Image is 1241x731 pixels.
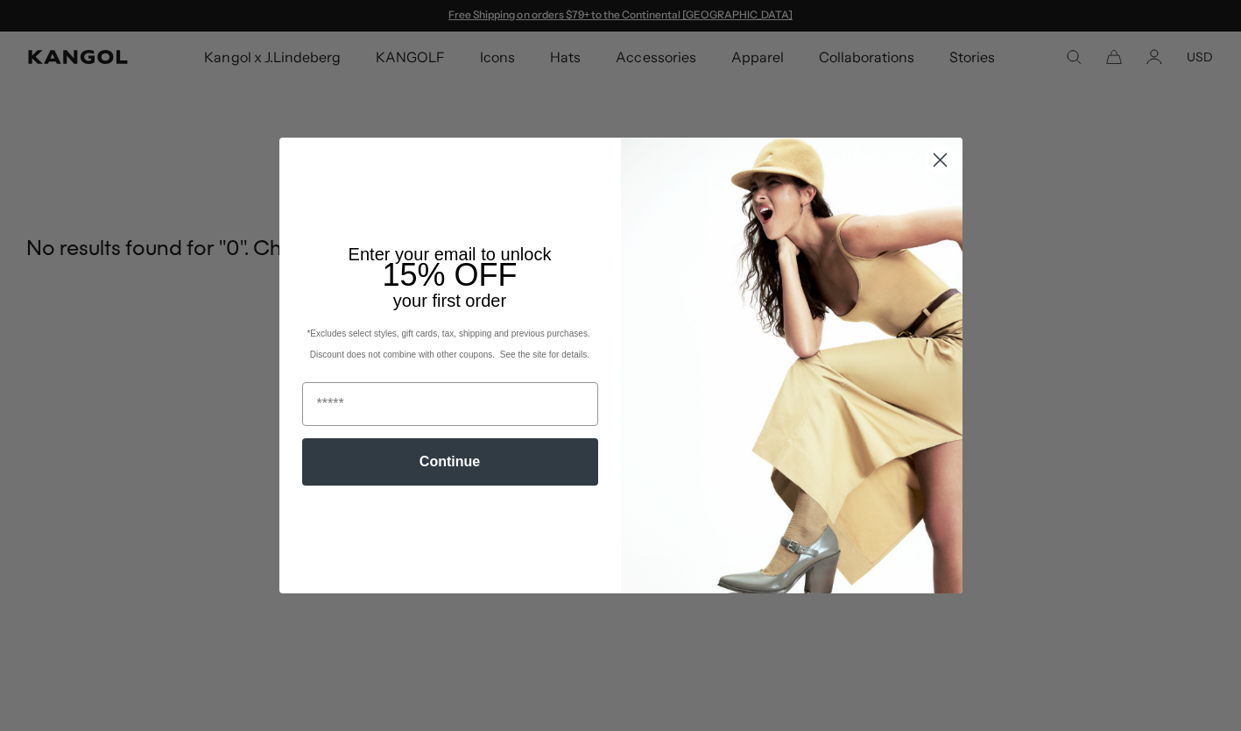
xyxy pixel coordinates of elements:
span: your first order [393,291,506,310]
span: *Excludes select styles, gift cards, tax, shipping and previous purchases. Discount does not comb... [307,329,592,359]
input: Email [302,382,598,426]
button: Continue [302,438,598,486]
button: Close dialog [925,145,955,175]
span: 15% OFF [382,257,517,293]
span: Enter your email to unlock [349,245,552,264]
img: 93be19ad-e773-4382-80b9-c9d740c9197f.jpeg [621,138,962,593]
